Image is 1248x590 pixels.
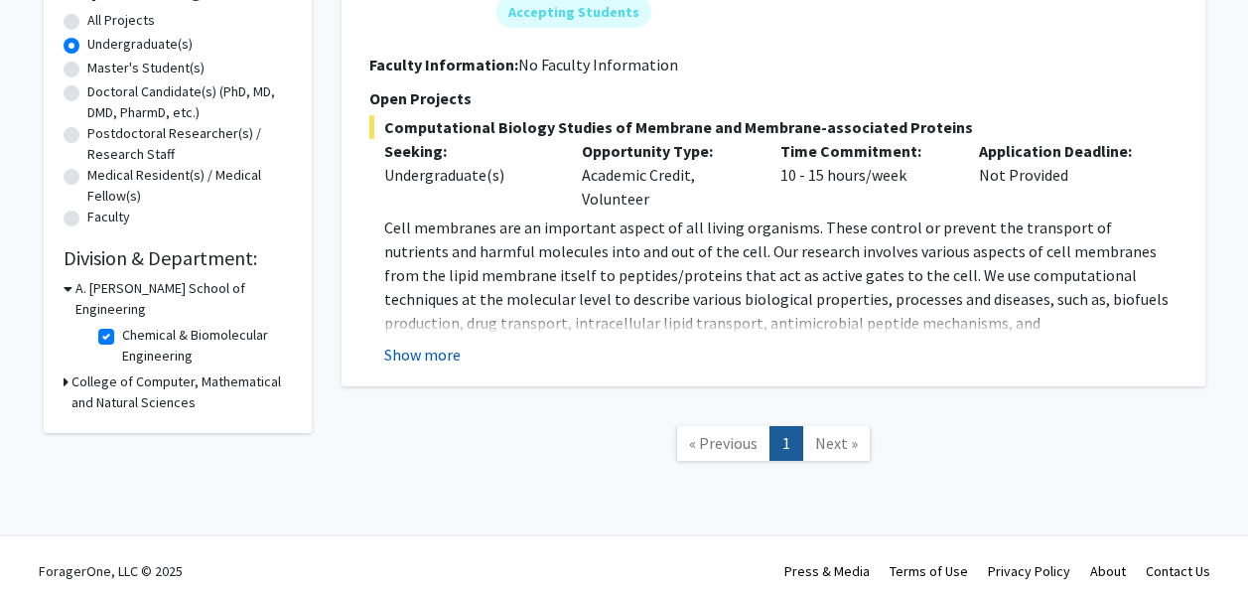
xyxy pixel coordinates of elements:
label: Chemical & Biomolecular Engineering [122,325,287,367]
span: No Faculty Information [518,55,678,74]
h2: Division & Department: [64,246,292,270]
label: Master's Student(s) [87,58,205,78]
div: 10 - 15 hours/week [765,139,964,211]
p: Application Deadline: [979,139,1148,163]
p: Cell membranes are an important aspect of all living organisms. These control or prevent the tran... [384,216,1178,454]
span: Next » [815,433,858,453]
a: About [1090,562,1126,580]
label: All Projects [87,10,155,31]
label: Doctoral Candidate(s) (PhD, MD, DMD, PharmD, etc.) [87,81,292,123]
h3: College of Computer, Mathematical and Natural Sciences [71,371,292,413]
label: Postdoctoral Researcher(s) / Research Staff [87,123,292,165]
p: Time Commitment: [780,139,949,163]
a: Terms of Use [890,562,968,580]
p: Opportunity Type: [582,139,751,163]
iframe: Chat [15,501,84,575]
a: Previous Page [676,426,770,461]
a: Next Page [802,426,871,461]
p: Seeking: [384,139,553,163]
button: Show more [384,343,461,367]
a: 1 [769,426,803,461]
div: Not Provided [964,139,1163,211]
a: Contact Us [1146,562,1210,580]
div: Undergraduate(s) [384,163,553,187]
label: Medical Resident(s) / Medical Fellow(s) [87,165,292,207]
span: Computational Biology Studies of Membrane and Membrane-associated Proteins [369,115,1178,139]
label: Undergraduate(s) [87,34,193,55]
div: Academic Credit, Volunteer [567,139,765,211]
nav: Page navigation [342,406,1205,487]
a: Privacy Policy [988,562,1070,580]
span: « Previous [689,433,758,453]
h3: A. [PERSON_NAME] School of Engineering [75,278,292,320]
label: Faculty [87,207,130,227]
b: Faculty Information: [369,55,518,74]
a: Press & Media [784,562,870,580]
p: Open Projects [369,86,1178,110]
